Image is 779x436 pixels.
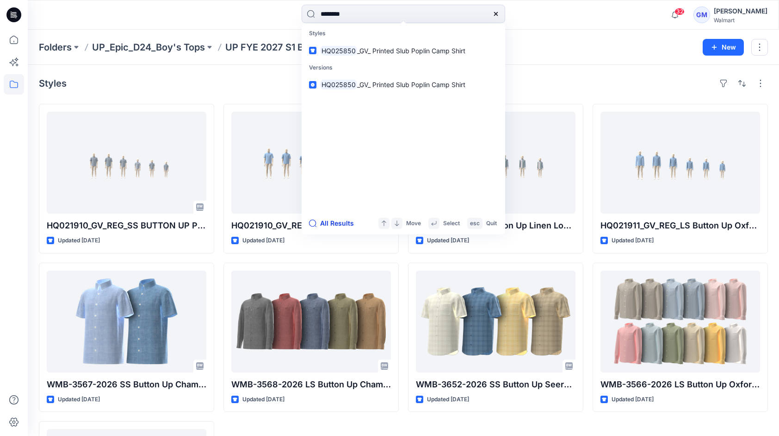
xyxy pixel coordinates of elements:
a: Folders [39,41,72,54]
p: Updated [DATE] [58,236,100,246]
a: UP_Epic_D24_Boy's Tops [92,41,205,54]
button: All Results [309,218,360,229]
span: 32 [674,8,685,15]
p: Updated [DATE] [242,236,284,246]
p: Updated [DATE] [612,395,654,404]
span: _GV_ Printed Slub Poplin Camp Shirt [357,47,465,55]
p: Styles [303,25,503,42]
p: Updated [DATE] [612,236,654,246]
a: WMB-3652-2026 SS Button Up Seersucker Shirt [416,271,575,373]
p: Quit [486,219,497,228]
a: WMB-3567-2026 SS Button Up Chambray Shirt [47,271,206,373]
p: Versions [303,59,503,76]
p: esc [470,219,480,228]
p: UP FYE 2027 S1 Boys Tops [225,41,343,54]
p: Updated [DATE] [427,395,469,404]
button: New [703,39,744,56]
div: Walmart [714,17,767,24]
p: Select [443,219,460,228]
p: WMB-3568-2026 LS Button Up Chambray Shirt [231,378,391,391]
a: HQ025850_GV_ Printed Slub Poplin Camp Shirt [303,76,503,93]
p: HQ021910_GV_REG_SS BUTTON UP POPLIN SHIRT [47,219,206,232]
mark: HQ025850 [320,79,357,90]
a: HQ025850_GV_ Printed Slub Poplin Camp Shirt [303,42,503,59]
p: HQ021910_GV_REG_SS Button Up Oxford Shirt [231,219,391,232]
p: WMB-3652-2026 SS Button Up Seersucker Shirt [416,378,575,391]
div: [PERSON_NAME] [714,6,767,17]
mark: HQ025850 [320,45,357,56]
p: Move [406,219,421,228]
a: HQ021910_GV_REG_SS Button Up Oxford Shirt [231,112,391,214]
p: Updated [DATE] [427,236,469,246]
div: GM [693,6,710,23]
a: WMB-3568-2026 LS Button Up Chambray Shirt [231,271,391,373]
h4: Styles [39,78,67,89]
p: Updated [DATE] [58,395,100,404]
a: HQ021910_GV_REG_SS BUTTON UP POPLIN SHIRT [47,112,206,214]
p: Updated [DATE] [242,395,284,404]
p: WMB-3566-2026 LS Button Up Oxford Shirt_Opt1 [600,378,760,391]
a: HQ021911_GV_REG_LS Button Up Oxford Shirt [600,112,760,214]
a: WMB-3566-2026 LS Button Up Oxford Shirt_Opt1 [600,271,760,373]
p: HQ021911_GV_REG_LS Button Up Oxford Shirt [600,219,760,232]
span: _GV_ Printed Slub Poplin Camp Shirt [357,81,465,88]
p: WMB-3567-2026 SS Button Up Chambray Shirt [47,378,206,391]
